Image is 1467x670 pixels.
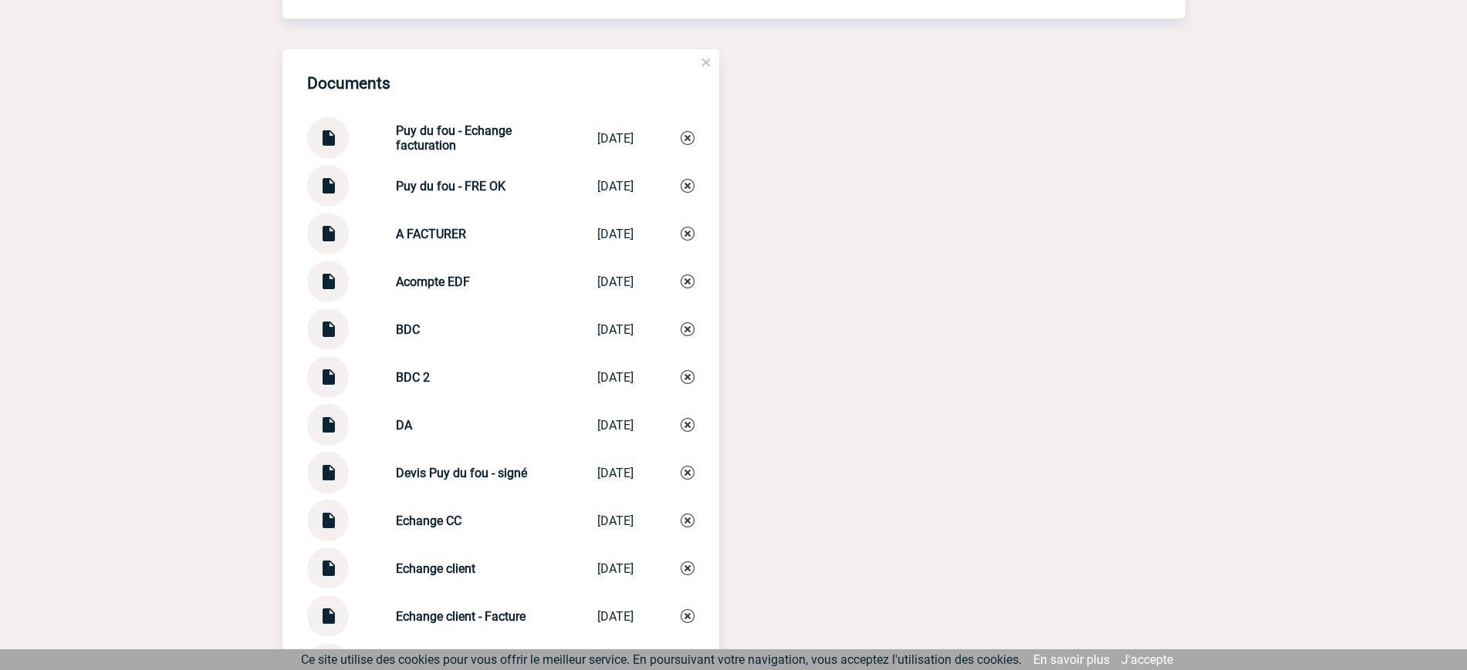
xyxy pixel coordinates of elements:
img: Supprimer [681,274,695,288]
h4: Documents [307,74,390,93]
img: Supprimer [681,513,695,527]
div: [DATE] [597,322,634,337]
strong: Echange client [396,561,475,576]
img: Supprimer [681,227,695,241]
div: [DATE] [597,466,634,480]
img: Supprimer [681,179,695,193]
div: [DATE] [597,370,634,385]
strong: Echange client - Facture [396,609,526,624]
strong: Devis Puy du fou - signé [396,466,527,480]
img: close.png [699,56,713,69]
img: Supprimer [681,466,695,480]
strong: BDC [396,322,420,337]
strong: Acompte EDF [396,274,470,289]
div: [DATE] [597,513,634,528]
div: [DATE] [597,609,634,624]
strong: Puy du fou - FRE OK [396,179,505,194]
img: Supprimer [681,418,695,432]
a: J'accepte [1121,652,1173,667]
div: [DATE] [597,179,634,194]
strong: DA [396,418,412,433]
img: Supprimer [681,131,695,145]
div: [DATE] [597,227,634,241]
strong: Echange CC [396,513,461,528]
img: Supprimer [681,370,695,384]
div: [DATE] [597,418,634,433]
img: Supprimer [681,322,695,336]
div: [DATE] [597,561,634,576]
div: [DATE] [597,131,634,146]
img: Supprimer [681,561,695,575]
strong: Puy du fou - Echange facturation [396,123,512,153]
strong: BDC 2 [396,370,430,385]
span: Ce site utilise des cookies pour vous offrir le meilleur service. En poursuivant votre navigation... [301,652,1022,667]
div: [DATE] [597,274,634,289]
strong: A FACTURER [396,227,466,241]
img: Supprimer [681,609,695,623]
a: En savoir plus [1033,652,1110,667]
